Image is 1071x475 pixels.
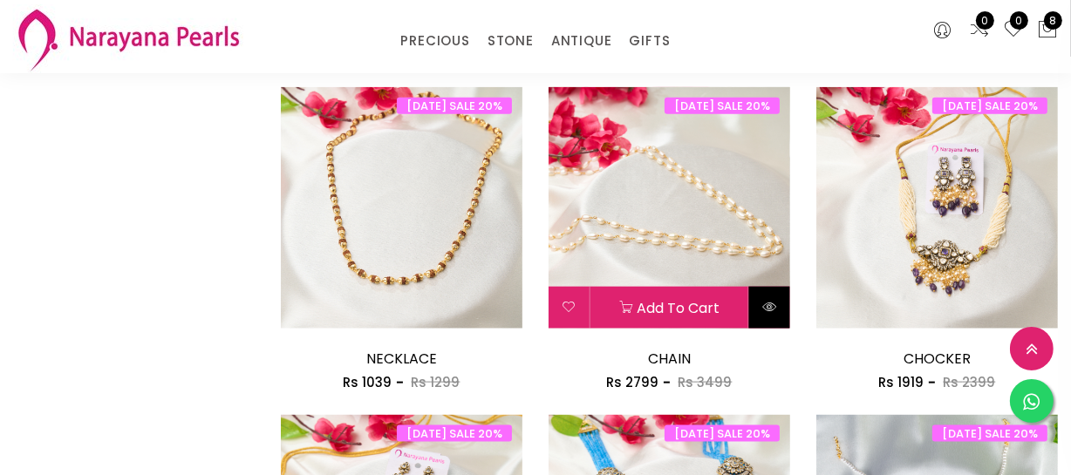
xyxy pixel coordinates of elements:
[549,287,590,329] button: Add to wishlist
[397,425,512,442] span: [DATE] SALE 20%
[488,28,534,54] a: STONE
[1044,11,1062,30] span: 8
[943,373,995,391] span: Rs 2399
[343,373,392,391] span: Rs 1039
[749,287,790,329] button: Quick View
[678,373,732,391] span: Rs 3499
[411,373,460,391] span: Rs 1299
[366,349,437,369] a: NECKLACE
[1010,11,1028,30] span: 0
[932,98,1047,114] span: [DATE] SALE 20%
[932,425,1047,442] span: [DATE] SALE 20%
[1003,19,1024,42] a: 0
[878,373,924,391] span: Rs 1919
[629,28,670,54] a: GIFTS
[648,349,691,369] a: CHAIN
[397,98,512,114] span: [DATE] SALE 20%
[606,373,658,391] span: Rs 2799
[590,287,748,329] button: Add to cart
[665,98,780,114] span: [DATE] SALE 20%
[976,11,994,30] span: 0
[551,28,612,54] a: ANTIQUE
[665,425,780,442] span: [DATE] SALE 20%
[904,349,971,369] a: CHOCKER
[400,28,469,54] a: PRECIOUS
[969,19,990,42] a: 0
[1037,19,1058,42] button: 8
